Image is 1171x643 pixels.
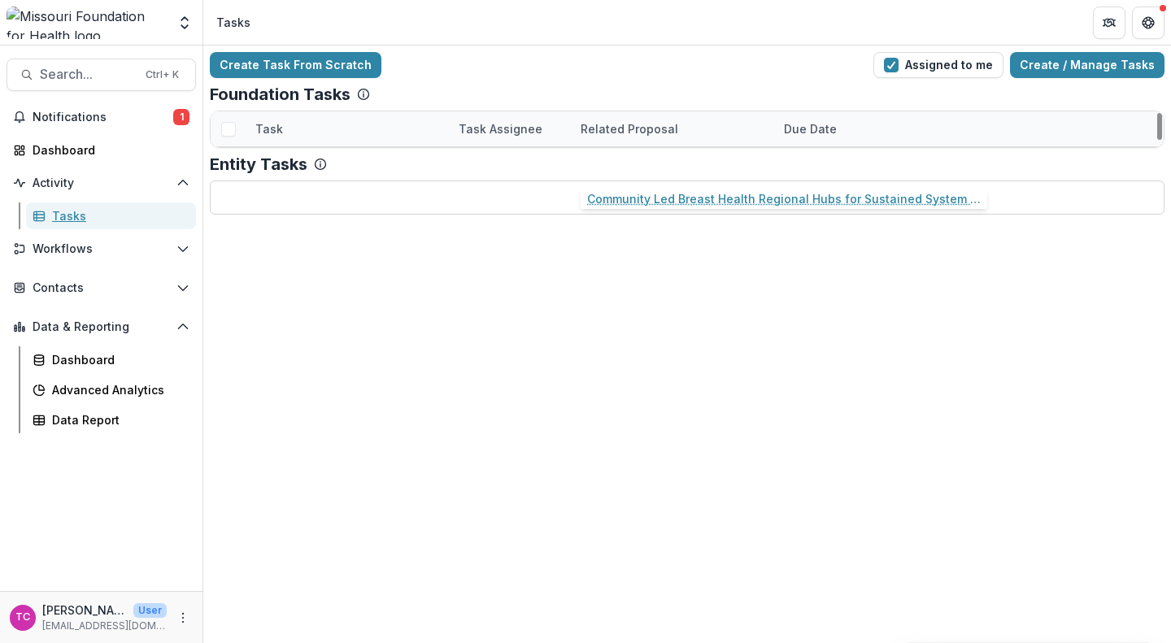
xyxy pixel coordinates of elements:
[1010,52,1164,78] a: Create / Manage Tasks
[210,180,1164,215] p: No tasks available
[40,67,136,82] span: Search...
[42,619,167,633] p: [EMAIL_ADDRESS][DOMAIN_NAME]
[173,608,193,628] button: More
[571,111,774,146] div: Related Proposal
[33,111,173,124] span: Notifications
[52,207,183,224] div: Tasks
[33,141,183,159] div: Dashboard
[246,120,293,137] div: Task
[173,109,189,125] span: 1
[7,236,196,262] button: Open Workflows
[26,346,196,373] a: Dashboard
[26,202,196,229] a: Tasks
[42,602,127,619] p: [PERSON_NAME]
[216,14,250,31] div: Tasks
[7,7,167,39] img: Missouri Foundation for Health logo
[774,111,896,146] div: Due Date
[33,242,170,256] span: Workflows
[210,52,381,78] a: Create Task From Scratch
[15,612,30,623] div: Tori Cope
[1132,7,1164,39] button: Get Help
[173,7,196,39] button: Open entity switcher
[142,66,182,84] div: Ctrl + K
[52,381,183,398] div: Advanced Analytics
[210,85,350,104] p: Foundation Tasks
[7,59,196,91] button: Search...
[210,11,257,34] nav: breadcrumb
[246,111,449,146] div: Task
[7,104,196,130] button: Notifications1
[449,111,571,146] div: Task Assignee
[7,314,196,340] button: Open Data & Reporting
[133,603,167,618] p: User
[7,170,196,196] button: Open Activity
[1093,7,1125,39] button: Partners
[873,52,1003,78] button: Assigned to me
[33,176,170,190] span: Activity
[774,120,847,137] div: Due Date
[7,275,196,301] button: Open Contacts
[52,351,183,368] div: Dashboard
[33,281,170,295] span: Contacts
[571,120,688,137] div: Related Proposal
[26,406,196,433] a: Data Report
[449,120,552,137] div: Task Assignee
[33,320,170,334] span: Data & Reporting
[52,411,183,428] div: Data Report
[210,154,307,174] p: Entity Tasks
[26,376,196,403] a: Advanced Analytics
[7,137,196,163] a: Dashboard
